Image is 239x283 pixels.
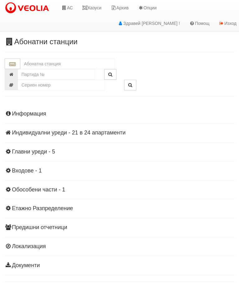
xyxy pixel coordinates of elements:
[5,168,234,174] h4: Входове - 1
[5,205,234,212] h4: Етажно Разпределение
[5,224,234,231] h4: Предишни отчетници
[18,80,105,90] input: Сериен номер
[5,149,234,155] h4: Главни уреди - 5
[5,111,234,117] h4: Информация
[5,2,52,15] img: VeoliaLogo.png
[5,187,234,193] h4: Обособени части - 1
[5,243,234,250] h4: Локализация
[18,69,95,80] input: Партида №
[5,130,234,136] h4: Индивидуални уреди - 21 в 24 апартаменти
[185,16,214,31] a: Помощ
[113,16,185,31] a: Здравей [PERSON_NAME] !
[5,38,234,46] h3: Абонатни станции
[20,59,115,69] input: Абонатна станция
[5,262,234,269] h4: Документи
